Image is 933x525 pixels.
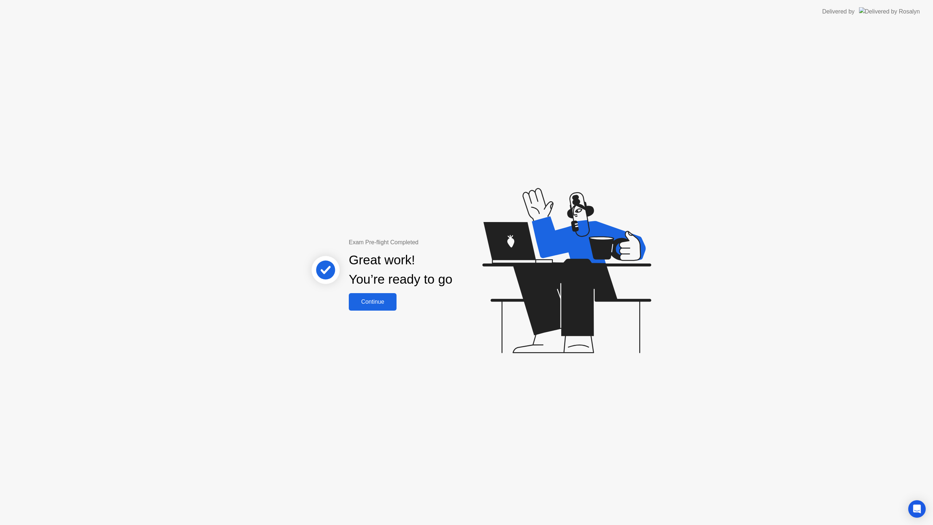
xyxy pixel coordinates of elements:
[351,299,394,305] div: Continue
[349,238,499,247] div: Exam Pre-flight Completed
[859,7,920,16] img: Delivered by Rosalyn
[822,7,855,16] div: Delivered by
[349,293,397,311] button: Continue
[908,500,926,518] div: Open Intercom Messenger
[349,250,452,289] div: Great work! You’re ready to go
